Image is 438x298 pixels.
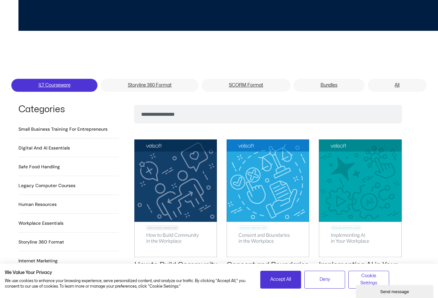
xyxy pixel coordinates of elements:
span: Accept All [270,276,291,283]
button: Adjust cookie preferences [348,271,389,289]
a: ILT Courseware [11,79,97,92]
h2: Small Business Training for Entrepreneurs [18,126,107,133]
a: Visit product category Safe Food Handling [18,163,60,170]
h2: Safe Food Handling [18,163,60,170]
a: Visit product category Storyline 360 Format [18,239,64,245]
a: Visit product category Digital and AI Essentials [18,145,70,151]
nav: Menu [11,79,427,94]
a: Visit product category Small Business Training for Entrepreneurs [18,126,107,133]
h2: Human Resources [18,201,57,208]
h2: We Value Your Privacy [5,270,251,276]
p: We use cookies to enhance your browsing experience, serve personalized content, and analyze our t... [5,278,251,289]
a: Visit product category Legacy Computer Courses [18,182,75,189]
a: Visit product category Human Resources [18,201,57,208]
iframe: chat widget [356,284,435,298]
a: Storyline 360 Format [101,79,198,92]
span: Cookie Settings [353,272,385,287]
span: Deny [320,276,330,283]
a: SCORM Format [202,79,290,92]
h2: Digital and AI Essentials [18,145,70,151]
a: All [368,79,427,92]
h2: Workplace Essentials [18,220,63,227]
a: Bundles [294,79,365,92]
button: Accept all cookies [260,271,301,289]
h2: Legacy Computer Courses [18,182,75,189]
a: Visit product category Workplace Essentials [18,220,63,227]
button: Deny all cookies [304,271,345,289]
h1: Categories [18,105,119,114]
h2: Storyline 360 Format [18,239,64,245]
